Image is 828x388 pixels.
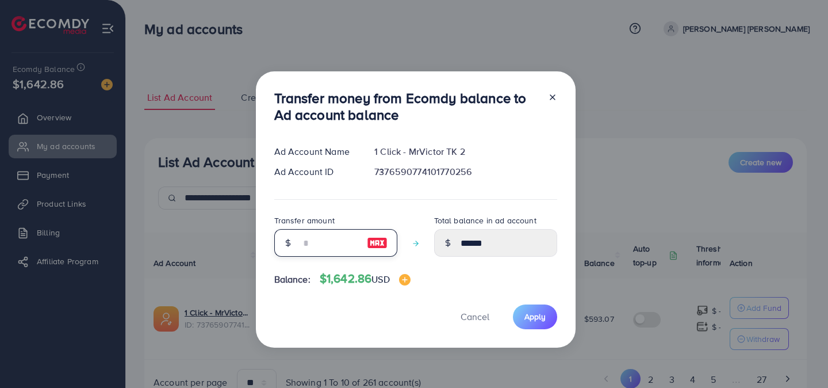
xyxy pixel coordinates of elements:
[274,215,335,226] label: Transfer amount
[779,336,819,379] iframe: Chat
[446,305,504,329] button: Cancel
[265,165,366,178] div: Ad Account ID
[367,236,388,250] img: image
[320,272,411,286] h4: $1,642.86
[274,90,539,123] h3: Transfer money from Ecomdy balance to Ad account balance
[365,165,566,178] div: 7376590774101770256
[524,311,546,322] span: Apply
[265,145,366,158] div: Ad Account Name
[461,310,489,323] span: Cancel
[399,274,411,286] img: image
[274,273,310,286] span: Balance:
[434,215,536,226] label: Total balance in ad account
[513,305,557,329] button: Apply
[371,273,389,286] span: USD
[365,145,566,158] div: 1 Click - MrVictor TK 2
